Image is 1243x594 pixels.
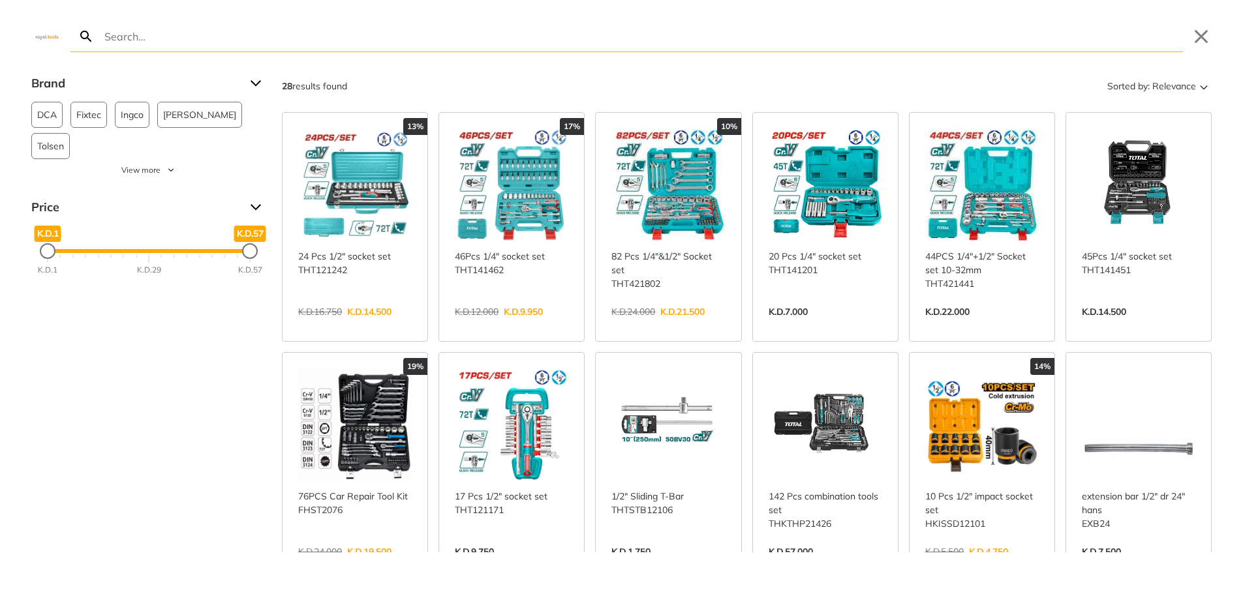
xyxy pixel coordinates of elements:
[242,243,258,259] div: Maximum Price
[31,164,266,176] button: View more
[1030,358,1054,375] div: 14%
[163,102,236,127] span: [PERSON_NAME]
[38,264,57,276] div: K.D.1
[31,133,70,159] button: Tolsen
[157,102,242,128] button: [PERSON_NAME]
[70,102,107,128] button: Fixtec
[31,73,240,94] span: Brand
[76,102,101,127] span: Fixtec
[31,197,240,218] span: Price
[403,358,427,375] div: 19%
[31,102,63,128] button: DCA
[121,164,161,176] span: View more
[137,264,161,276] div: K.D.29
[37,102,57,127] span: DCA
[1191,26,1212,47] button: Close
[560,118,584,135] div: 17%
[717,118,741,135] div: 10%
[115,102,149,128] button: Ingco
[282,80,292,92] strong: 28
[1196,78,1212,94] svg: Sort
[1152,76,1196,97] span: Relevance
[40,243,55,259] div: Minimum Price
[1105,76,1212,97] button: Sorted by:Relevance Sort
[31,33,63,39] img: Close
[102,21,1183,52] input: Search…
[121,102,144,127] span: Ingco
[282,76,347,97] div: results found
[37,134,64,158] span: Tolsen
[238,264,262,276] div: K.D.57
[403,118,427,135] div: 13%
[78,29,94,44] svg: Search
